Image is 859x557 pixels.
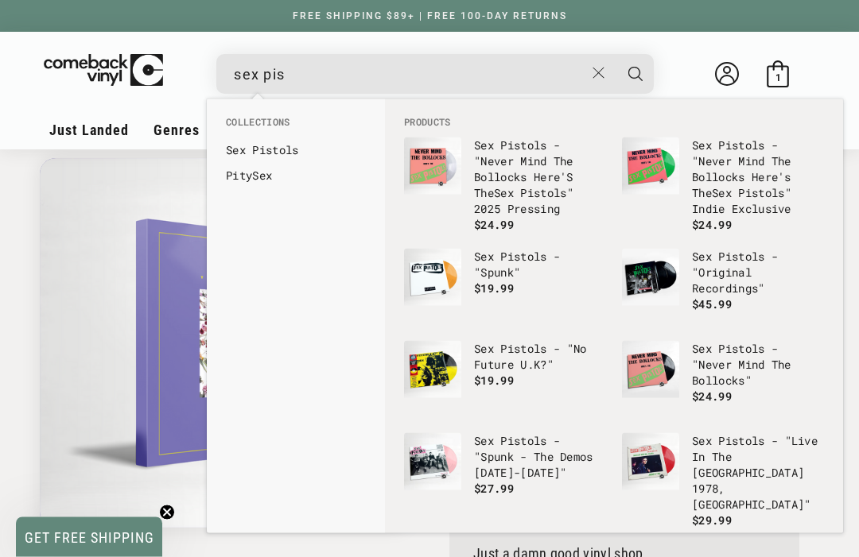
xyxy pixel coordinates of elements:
p: tols - "Original Recordings" [692,249,824,296]
div: Search [216,54,654,94]
p: tols - "Spunk" [474,249,606,280]
b: Pis [718,433,738,448]
b: Sex [474,249,494,264]
b: Sex [494,185,514,200]
span: Genres [154,122,200,138]
img: Sex Pistols - "Never Mind The Bollocks" [622,341,679,398]
img: Sex Pistols - "Live In The USA 1978, Atlanta" [622,433,679,490]
p: tols - "Never Mind The Bollocks Here's The tols" Indie Exclusive [692,137,824,217]
li: collections: Sex Pistols [218,137,374,163]
li: Products [396,115,832,130]
a: Sex Pistols - "No Future U.K?" Sex Pistols - "No Future U.K?" $19.99 [404,341,606,417]
b: Pis [718,249,738,264]
a: Sex Pistols - "Original Recordings" Sex Pistols - "Original Recordings" $45.99 [622,249,824,325]
li: products: Sex Pistols - "Spunk" [396,241,614,333]
b: Sex [692,249,712,264]
a: Sex Pistols - "Never Mind The Bollocks Here's The Sex Pistols" Indie Exclusive Sex Pistols - "Nev... [622,137,824,233]
b: Sex [474,341,494,356]
a: FREE SHIPPING $89+ | FREE 100-DAY RETURNS [277,10,583,21]
b: Pis [252,142,272,157]
button: Close teaser [159,505,175,520]
b: Sex [692,433,712,448]
span: $24.99 [692,217,732,232]
button: Close [585,56,614,91]
span: $29.99 [692,513,732,528]
b: Pis [500,433,520,448]
b: Pis [718,137,738,153]
div: Products [385,99,843,533]
b: Pis [500,137,520,153]
li: Collections [218,115,374,137]
b: Sex [474,137,494,153]
img: Sex Pistols - "Spunk - The Demos 1976-1977" [404,433,461,490]
img: Sex Pistols - "No Future U.K?" [404,341,461,398]
li: products: Sex Pistols - "Never Mind The Bollocks" [614,333,832,425]
span: $24.99 [474,217,514,232]
b: Sex [252,168,272,183]
li: products: Sex Pistols - "Never Mind The Bollocks Here's The Sex Pistols" Indie Exclusive [614,130,832,241]
img: Sex Pistols - "Original Recordings" [622,249,679,306]
a: Sex Pistols - "Spunk - The Demos 1976-1977" Sex Pistols - "Spunk - The Demos [DATE]-[DATE]" $27.99 [404,433,606,509]
span: 1 [775,72,781,83]
b: Pis [520,185,540,200]
span: GET FREE SHIPPING [25,529,154,546]
b: Sex [226,142,246,157]
b: Sex [474,433,494,448]
p: tols - "Never Mind The Bollocks Here'S The tols" 2025 Pressing [474,137,606,217]
a: Sex Pistols - "Never Mind The Bollocks Here'S The Sex Pistols" 2025 Pressing Sex Pistols - "Never... [404,137,606,233]
li: collections: Pity Sex [218,163,374,188]
b: Pis [738,185,758,200]
img: Sex Pistols - "Never Mind The Bollocks Here's The Sex Pistols" Indie Exclusive [622,137,679,195]
li: products: Sex Pistols - "No Future U.K?" [396,333,614,425]
a: PitySex [226,168,366,184]
li: products: Sex Pistols - "Original Recordings" [614,241,832,333]
a: Sex Pistols - "Live In The USA 1978, Atlanta" Sex Pistols - "Live In The [GEOGRAPHIC_DATA] 1978, ... [622,433,824,528]
span: $27.99 [474,481,514,496]
li: products: Sex Pistols - "Spunk - The Demos 1976-1977" [396,425,614,517]
div: GET FREE SHIPPINGClose teaser [16,517,162,557]
span: $24.99 [692,389,732,404]
img: Sex Pistols - "Never Mind The Bollocks Here'S The Sex Pistols" 2025 Pressing [404,137,461,195]
b: Sex [692,137,712,153]
b: Sex [692,341,712,356]
input: When autocomplete results are available use up and down arrows to review and enter to select [234,58,585,91]
span: Just Landed [49,122,129,138]
li: products: Sex Pistols - "Live In The USA 1978, Atlanta" [614,425,832,536]
span: $19.99 [474,280,514,296]
button: Search [616,54,655,94]
span: $19.99 [474,373,514,388]
span: $45.99 [692,296,732,311]
p: tols - "No Future U.K?" [474,341,606,373]
p: tols - "Spunk - The Demos [DATE]-[DATE]" [474,433,606,481]
b: Pis [500,341,520,356]
b: Pis [500,249,520,264]
a: Sex Pistols - "Never Mind The Bollocks" Sex Pistols - "Never Mind The Bollocks" $24.99 [622,341,824,417]
b: Pis [718,341,738,356]
a: Sex Pistols - "Spunk" Sex Pistols - "Spunk" $19.99 [404,249,606,325]
p: tols - "Live In The [GEOGRAPHIC_DATA] 1978, [GEOGRAPHIC_DATA]" [692,433,824,513]
a: Sex Pistols [226,142,366,158]
img: Sex Pistols - "Spunk" [404,249,461,306]
div: Collections [207,99,385,196]
p: tols - "Never Mind The Bollocks" [692,341,824,389]
b: Sex [712,185,732,200]
li: products: Sex Pistols - "Never Mind The Bollocks Here'S The Sex Pistols" 2025 Pressing [396,130,614,241]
